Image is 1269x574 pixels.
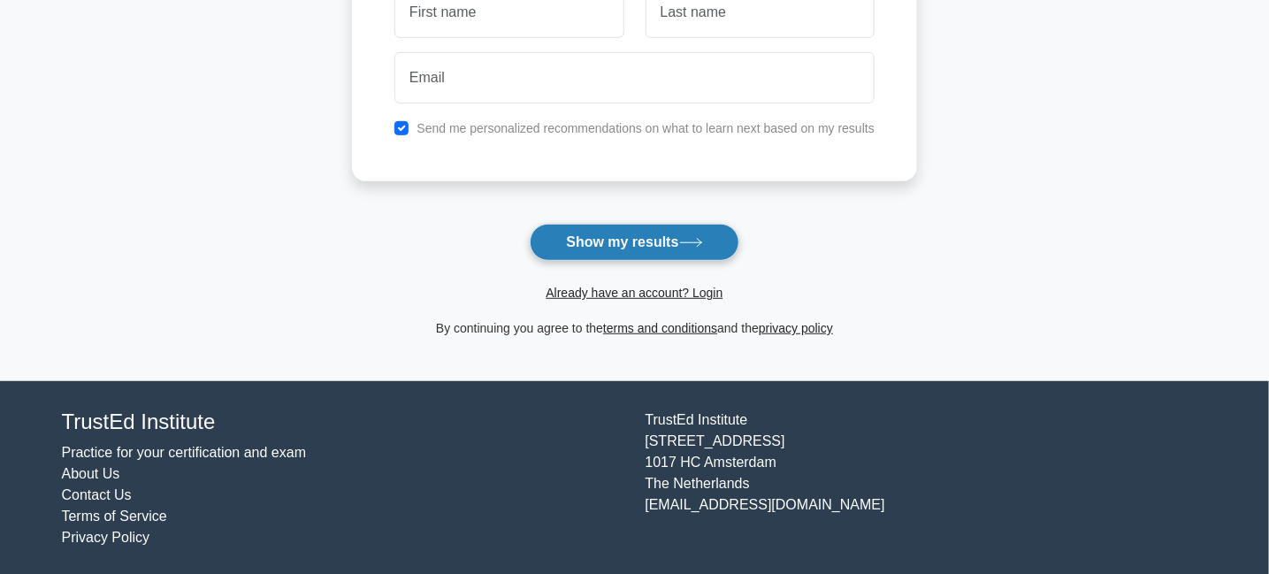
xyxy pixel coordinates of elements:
a: Practice for your certification and exam [62,445,307,460]
a: Privacy Policy [62,530,150,545]
button: Show my results [530,224,738,261]
h4: TrustEd Institute [62,409,624,435]
a: Contact Us [62,487,132,502]
div: By continuing you agree to the and the [341,318,928,339]
a: About Us [62,466,120,481]
div: TrustEd Institute [STREET_ADDRESS] 1017 HC Amsterdam The Netherlands [EMAIL_ADDRESS][DOMAIN_NAME] [635,409,1219,548]
a: terms and conditions [603,321,717,335]
a: privacy policy [759,321,833,335]
a: Terms of Service [62,509,167,524]
a: Already have an account? Login [546,286,722,300]
input: Email [394,52,875,103]
label: Send me personalized recommendations on what to learn next based on my results [417,121,875,135]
